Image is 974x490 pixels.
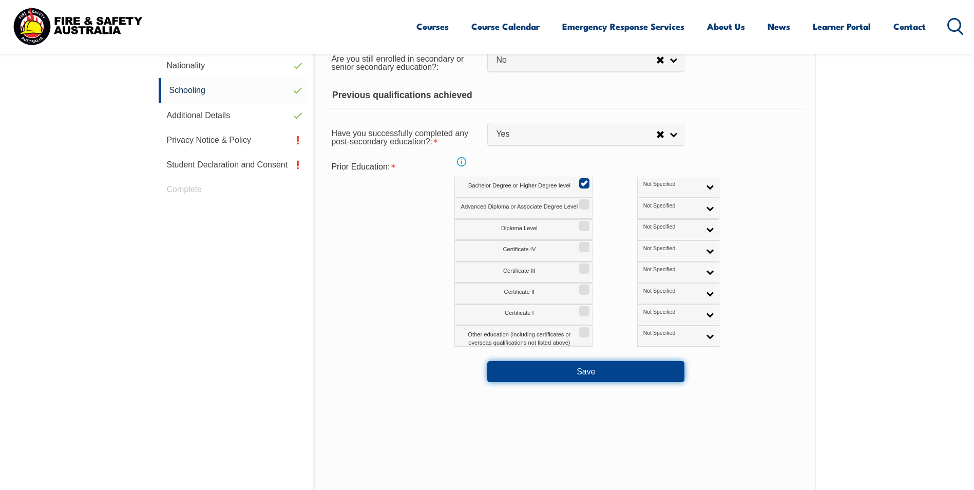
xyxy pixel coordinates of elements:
[454,305,593,326] label: Certificate I
[643,309,700,316] span: Not Specified
[496,55,656,66] span: No
[643,202,700,210] span: Not Specified
[454,240,593,261] label: Certificate IV
[159,78,309,103] a: Schooling
[331,54,464,71] span: Are you still enrolled in secondary or senior secondary education?:
[813,13,871,40] a: Learner Portal
[159,128,309,153] a: Privacy Notice & Policy
[643,330,700,337] span: Not Specified
[893,13,926,40] a: Contact
[643,181,700,188] span: Not Specified
[643,245,700,252] span: Not Specified
[707,13,745,40] a: About Us
[643,223,700,231] span: Not Specified
[454,177,593,198] label: Bachelor Degree or Higher Degree level
[323,122,487,151] div: Have you successfully completed any post-secondary education? is required.
[643,288,700,295] span: Not Specified
[159,103,309,128] a: Additional Details
[768,13,790,40] a: News
[487,361,684,382] button: Save
[454,262,593,283] label: Certificate III
[323,83,806,108] div: Previous qualifications achieved
[454,155,469,169] a: Info
[159,53,309,78] a: Nationality
[454,198,593,219] label: Advanced Diploma or Associate Degree Level
[454,219,593,240] label: Diploma Level
[562,13,684,40] a: Emergency Response Services
[331,129,468,146] span: Have you successfully completed any post-secondary education?:
[643,266,700,273] span: Not Specified
[159,153,309,177] a: Student Declaration and Consent
[416,13,449,40] a: Courses
[471,13,540,40] a: Course Calendar
[454,326,593,347] label: Other education (including certificates or overseas qualifications not listed above)
[496,129,656,140] span: Yes
[454,283,593,304] label: Certificate II
[323,157,487,177] div: Prior Education is required.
